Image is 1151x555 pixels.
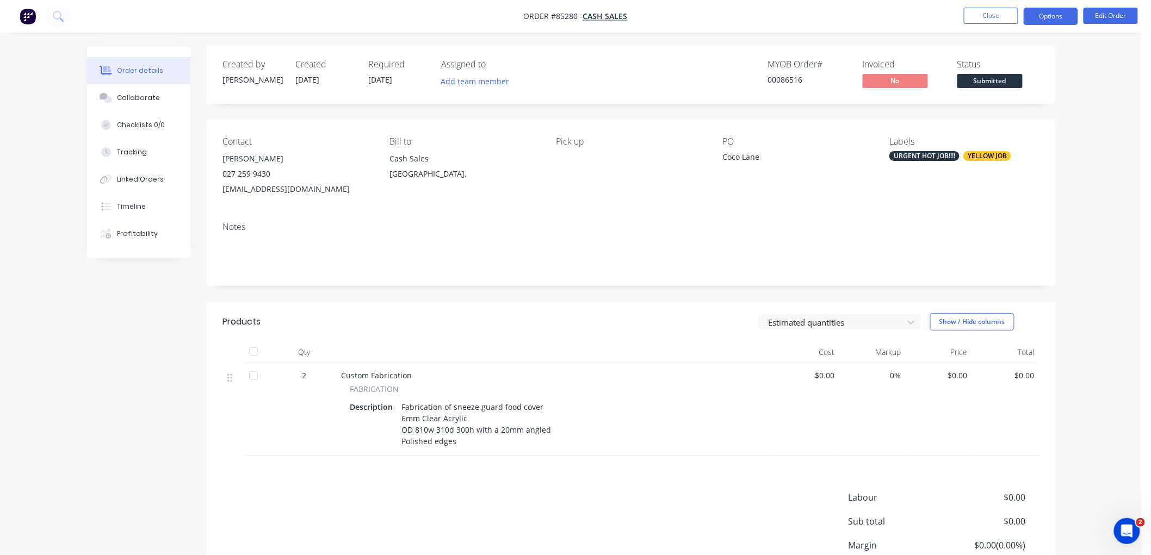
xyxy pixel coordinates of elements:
[369,74,393,85] span: [DATE]
[945,491,1025,504] span: $0.00
[849,491,945,504] span: Labour
[302,370,307,381] span: 2
[87,166,190,193] button: Linked Orders
[963,151,1011,161] div: YELLOW JOB
[863,59,944,70] div: Invoiced
[350,399,398,415] div: Description
[389,151,539,166] div: Cash Sales
[117,229,158,239] div: Profitability
[945,539,1025,552] span: $0.00 ( 0.00 %)
[1084,8,1138,24] button: Edit Order
[768,74,850,85] div: 00086516
[223,222,1039,232] div: Notes
[117,120,165,130] div: Checklists 0/0
[910,370,968,381] span: $0.00
[930,313,1014,330] button: Show / Hide columns
[723,136,872,147] div: PO
[442,74,516,89] button: Add team member
[976,370,1035,381] span: $0.00
[117,93,160,103] div: Collaborate
[435,74,515,89] button: Add team member
[957,59,1039,70] div: Status
[906,341,973,363] div: Price
[768,59,850,70] div: MYOB Order #
[583,11,628,22] a: Cash Sales
[117,66,163,76] div: Order details
[972,341,1039,363] div: Total
[350,383,399,395] span: FABRICATION
[442,59,550,70] div: Assigned to
[223,182,372,197] div: [EMAIL_ADDRESS][DOMAIN_NAME]
[223,59,283,70] div: Created by
[889,151,960,161] div: URGENT HOT JOB!!!!
[296,59,356,70] div: Created
[223,151,372,197] div: [PERSON_NAME]027 259 9430[EMAIL_ADDRESS][DOMAIN_NAME]
[223,74,283,85] div: [PERSON_NAME]
[849,515,945,528] span: Sub total
[957,74,1023,90] button: Submitted
[117,202,146,211] div: Timeline
[964,8,1018,24] button: Close
[20,8,36,24] img: Factory
[389,166,539,182] div: [GEOGRAPHIC_DATA],
[272,341,337,363] div: Qty
[296,74,320,85] span: [DATE]
[889,136,1038,147] div: Labels
[223,151,372,166] div: [PERSON_NAME]
[1114,518,1140,544] iframe: Intercom live chat
[389,151,539,186] div: Cash Sales[GEOGRAPHIC_DATA],
[369,59,429,70] div: Required
[389,136,539,147] div: Bill to
[524,11,583,22] span: Order #85280 -
[843,370,901,381] span: 0%
[1136,518,1145,527] span: 2
[117,147,147,157] div: Tracking
[87,84,190,111] button: Collaborate
[223,136,372,147] div: Contact
[839,341,906,363] div: Markup
[87,193,190,220] button: Timeline
[723,151,859,166] div: Coco Lane
[398,399,556,449] div: Fabrication of sneeze guard food cover 6mm Clear Acrylic OD 810w 310d 300h with a 20mm angled Pol...
[957,74,1023,88] span: Submitted
[1024,8,1078,25] button: Options
[87,220,190,247] button: Profitability
[863,74,928,88] span: No
[777,370,835,381] span: $0.00
[87,111,190,139] button: Checklists 0/0
[87,57,190,84] button: Order details
[849,539,945,552] span: Margin
[223,166,372,182] div: 027 259 9430
[223,315,261,328] div: Products
[556,136,705,147] div: Pick up
[342,370,412,381] span: Custom Fabrication
[945,515,1025,528] span: $0.00
[772,341,839,363] div: Cost
[87,139,190,166] button: Tracking
[117,174,164,184] div: Linked Orders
